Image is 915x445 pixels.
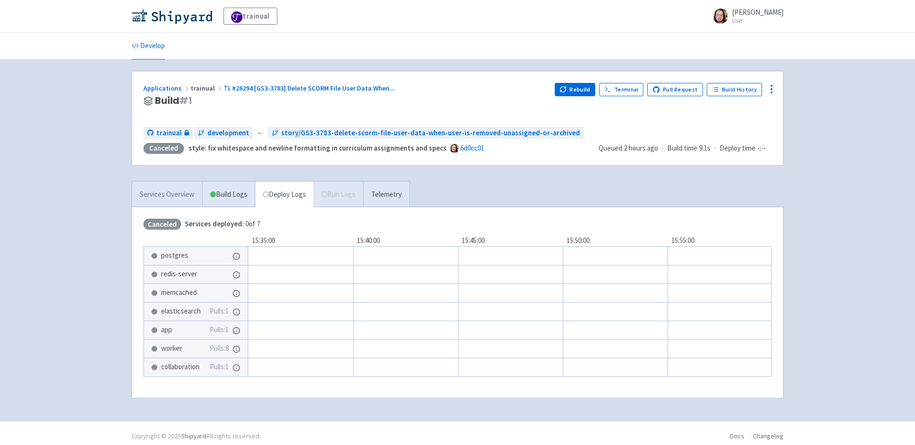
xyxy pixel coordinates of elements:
span: # 1 [179,94,192,107]
div: 15:50:00 [563,235,668,246]
span: Canceled [143,219,181,230]
time: 2 hours ago [624,143,658,152]
span: memcached [161,287,197,298]
div: · · [599,143,772,154]
div: 15:35:00 [248,235,353,246]
button: Rebuild [555,83,596,96]
span: postgres [161,250,188,261]
span: worker [161,343,182,354]
a: #26294 [GS3-3783] Delete SCORM File User Data When... [224,84,396,92]
span: trainual [191,84,224,92]
a: development [194,127,253,140]
span: story/GS3-3783-delete-scorm-file-user-data-when-user-is-removed-unassigned-or-archived [281,128,580,139]
span: ← [257,128,264,139]
a: Shipyard [181,432,206,440]
strong: style: fix whitespace and newline formatting in curriculum assignments and specs [189,143,447,152]
span: Pulls: 1 [210,362,229,373]
a: Docs [730,432,744,440]
a: Deploy Logs [255,182,314,208]
span: elasticsearch [161,306,201,317]
a: Build Logs [203,182,255,208]
span: collaboration [161,362,200,373]
span: -:-- [757,143,766,154]
span: Deploy time [720,143,755,154]
span: Queued [599,143,658,152]
span: app [161,324,172,335]
span: Pulls: 1 [210,324,229,335]
span: 0 of 7 [185,219,260,230]
a: story/GS3-3783-delete-scorm-file-user-data-when-user-is-removed-unassigned-or-archived [268,127,584,140]
span: development [207,128,249,139]
a: Services Overview [132,182,202,208]
a: Applications [143,84,191,92]
span: Pulls: 1 [210,306,229,317]
a: Changelog [753,432,783,440]
a: Pull Request [647,83,703,96]
a: Terminal [599,83,643,96]
span: #26294 [GS3-3783] Delete SCORM File User Data When ... [232,84,395,92]
a: [PERSON_NAME] User [707,9,783,24]
span: Build [155,95,192,106]
div: Canceled [143,143,184,154]
div: 15:45:00 [458,235,563,246]
div: 15:40:00 [353,235,458,246]
img: Shipyard logo [132,9,212,24]
span: redis-server [161,269,197,280]
span: trainual [156,128,182,139]
span: Pulls: 8 [210,343,229,354]
a: Build History [707,83,762,96]
a: Telemetry [363,182,409,208]
span: 9.1s [699,143,711,154]
a: 6d0cc01 [460,143,484,152]
div: 15:55:00 [668,235,773,246]
span: [PERSON_NAME] [732,8,783,17]
a: trainual [224,8,277,25]
span: Build time [667,143,697,154]
a: trainual [143,127,193,140]
div: Copyright © 2025 All rights reserved. [132,431,261,441]
span: Services deployed: [185,219,244,228]
a: Develop [132,33,165,60]
small: User [732,18,783,24]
